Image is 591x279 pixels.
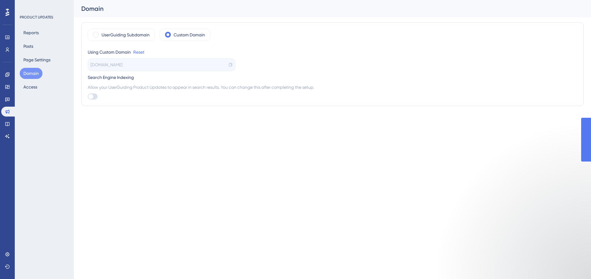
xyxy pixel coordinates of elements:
button: Domain [20,68,42,79]
iframe: Intercom notifications message [456,233,579,276]
div: PRODUCT UPDATES [20,15,53,20]
button: Reports [20,27,42,38]
div: Using Custom Domain [88,48,131,56]
iframe: UserGuiding AI Assistant Launcher [565,255,584,273]
button: Page Settings [20,54,54,65]
button: Posts [20,41,37,52]
button: Access [20,81,41,92]
label: UserGuiding Subdomain [102,31,150,39]
div: Search Engine Indexing [88,74,577,81]
a: Reset [133,48,144,56]
div: Domain [81,4,568,13]
span: [DOMAIN_NAME] [90,61,123,68]
span: Allow your UserGuiding Product Updates to appear in search results. You can change this after com... [88,84,577,91]
label: Custom Domain [174,31,205,39]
